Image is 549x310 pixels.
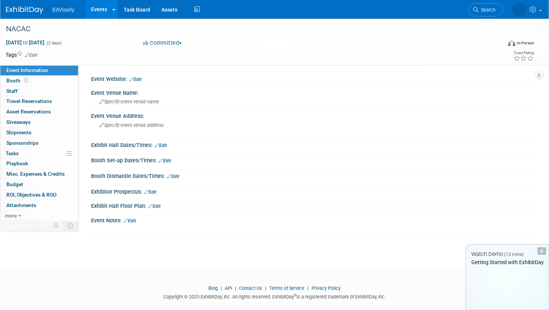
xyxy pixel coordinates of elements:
a: Edit [25,53,37,58]
img: ExhibitDay [6,6,43,14]
a: Edit [155,143,167,148]
a: Giveaways [0,117,78,127]
a: Shipments [0,128,78,138]
span: | [233,285,238,291]
td: Tags [6,51,37,59]
td: Toggle Event Tabs [63,221,78,231]
a: Edit [159,158,171,163]
span: [DATE] [DATE] [6,39,45,46]
span: (13 mins) [504,252,524,257]
a: Edit [148,204,161,209]
span: Specify event venue name [99,99,159,104]
span: Budget [6,181,23,187]
a: Contact Us [239,285,262,291]
span: | [305,285,310,291]
div: Exhibit Hall Dates/Times: [91,140,534,149]
span: | [263,285,268,291]
span: (2 days) [46,41,62,46]
span: ROI, Objectives & ROO [6,192,56,198]
div: Exhibitor Prospectus: [91,186,534,196]
img: Emma McAneny [512,3,527,17]
div: In-Person [517,40,534,46]
a: Staff [0,86,78,96]
a: Asset Reservations [0,107,78,117]
div: Event Format [455,39,534,50]
span: Asset Reservations [6,109,51,115]
button: Committed [140,39,185,47]
a: Privacy Policy [311,285,341,291]
div: Event Venue Address: [91,110,534,120]
span: Misc. Expenses & Credits [6,171,65,177]
a: API [225,285,232,291]
span: Sponsorships [6,140,38,146]
span: | [219,285,224,291]
span: EdVisorly [52,7,74,13]
div: Event Website: [91,73,534,83]
span: Tasks [6,150,19,156]
a: Terms of Service [269,285,304,291]
div: Exhibit Hall Floor Plan: [91,200,534,210]
img: Format-Inperson.png [508,40,515,46]
a: Blog [208,285,218,291]
a: Misc. Expenses & Credits [0,169,78,179]
span: more [5,213,17,219]
span: Playbook [6,160,28,166]
div: Getting Started with ExhibitDay [466,259,549,266]
div: Watch Demo [466,250,549,258]
div: Event Rating [514,51,534,55]
span: Search [478,7,496,13]
a: Edit [167,174,179,179]
span: Specify event venue address [99,122,164,128]
a: Booth [0,76,78,86]
div: NACAC [3,22,489,36]
sup: ® [294,293,297,297]
a: Travel Reservations [0,96,78,106]
a: Attachments [0,200,78,210]
span: Travel Reservations [6,98,52,104]
span: Staff [6,88,18,94]
a: Search [468,3,503,16]
div: Event Notes: [91,215,534,225]
span: to [22,40,29,46]
a: Event Information [0,65,78,75]
a: Edit [129,77,142,82]
a: Edit [144,190,156,195]
div: Event Venue Name: [91,87,534,97]
a: Sponsorships [0,138,78,148]
a: Edit [124,218,136,223]
td: Personalize Event Tab Strip [50,221,63,231]
span: Giveaways [6,119,31,125]
span: Booth not reserved yet [22,78,30,83]
span: Shipments [6,129,31,135]
a: Budget [0,179,78,190]
a: more [0,211,78,221]
span: Attachments [6,202,36,208]
a: Playbook [0,159,78,169]
div: Booth Set-up Dates/Times: [91,155,534,165]
div: Booth Dismantle Dates/Times: [91,170,534,180]
span: Event Information [6,67,48,73]
div: Dismiss [537,247,546,255]
a: ROI, Objectives & ROO [0,190,78,200]
a: Tasks [0,148,78,159]
span: Booth [6,78,30,84]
